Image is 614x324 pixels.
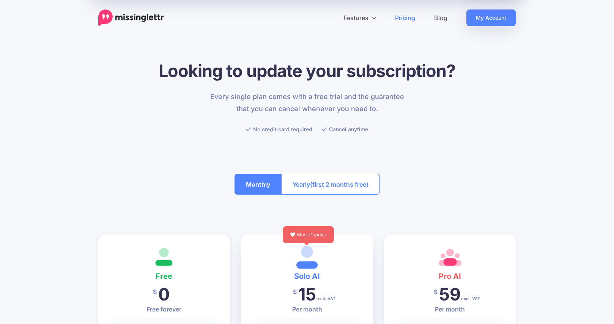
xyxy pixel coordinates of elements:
p: Per month [253,305,362,314]
span: excl. VAT [316,297,335,301]
div: Most Popular [283,226,334,243]
button: Monthly [235,174,282,195]
a: Pricing [386,9,425,26]
h1: Looking to update your subscription? [98,60,516,81]
h4: Pro AI [395,270,504,282]
span: (first 2 months free) [310,178,368,190]
button: Yearly(first 2 months free) [281,174,380,195]
span: 59 [439,284,461,305]
p: Every single plan comes with a free trial and the guarantee that you can cancel whenever you need... [206,91,409,115]
li: Cancel anytime [322,124,368,134]
a: Home [98,9,164,26]
span: $ [293,283,297,300]
a: Features [334,9,386,26]
h4: Free [110,270,219,282]
p: Per month [395,305,504,314]
span: $ [434,283,438,300]
a: My Account [466,9,516,26]
h4: Solo AI [253,270,362,282]
p: Free forever [110,305,219,314]
h2: 0 [110,284,219,305]
a: Blog [425,9,457,26]
span: $ [153,283,157,300]
span: excl. VAT [461,297,480,301]
li: No credit card required [246,124,312,134]
span: 15 [298,284,316,305]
